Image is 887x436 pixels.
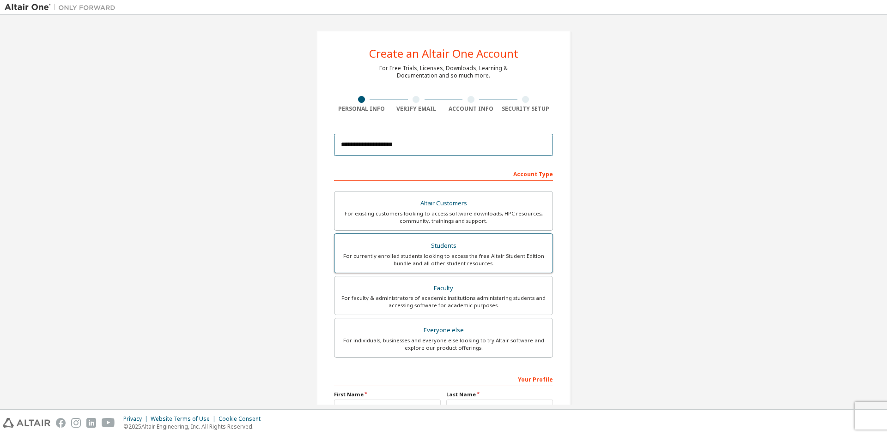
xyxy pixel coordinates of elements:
[334,166,553,181] div: Account Type
[71,418,81,428] img: instagram.svg
[446,391,553,398] label: Last Name
[334,371,553,386] div: Your Profile
[340,282,547,295] div: Faculty
[151,415,219,423] div: Website Terms of Use
[123,415,151,423] div: Privacy
[340,197,547,210] div: Altair Customers
[340,252,547,267] div: For currently enrolled students looking to access the free Altair Student Edition bundle and all ...
[219,415,266,423] div: Cookie Consent
[340,324,547,337] div: Everyone else
[369,48,518,59] div: Create an Altair One Account
[379,65,508,79] div: For Free Trials, Licenses, Downloads, Learning & Documentation and so much more.
[334,105,389,113] div: Personal Info
[443,105,498,113] div: Account Info
[86,418,96,428] img: linkedin.svg
[102,418,115,428] img: youtube.svg
[5,3,120,12] img: Altair One
[340,210,547,225] div: For existing customers looking to access software downloads, HPC resources, community, trainings ...
[389,105,444,113] div: Verify Email
[123,423,266,430] p: © 2025 Altair Engineering, Inc. All Rights Reserved.
[340,337,547,352] div: For individuals, businesses and everyone else looking to try Altair software and explore our prod...
[498,105,553,113] div: Security Setup
[3,418,50,428] img: altair_logo.svg
[334,391,441,398] label: First Name
[340,294,547,309] div: For faculty & administrators of academic institutions administering students and accessing softwa...
[56,418,66,428] img: facebook.svg
[340,239,547,252] div: Students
